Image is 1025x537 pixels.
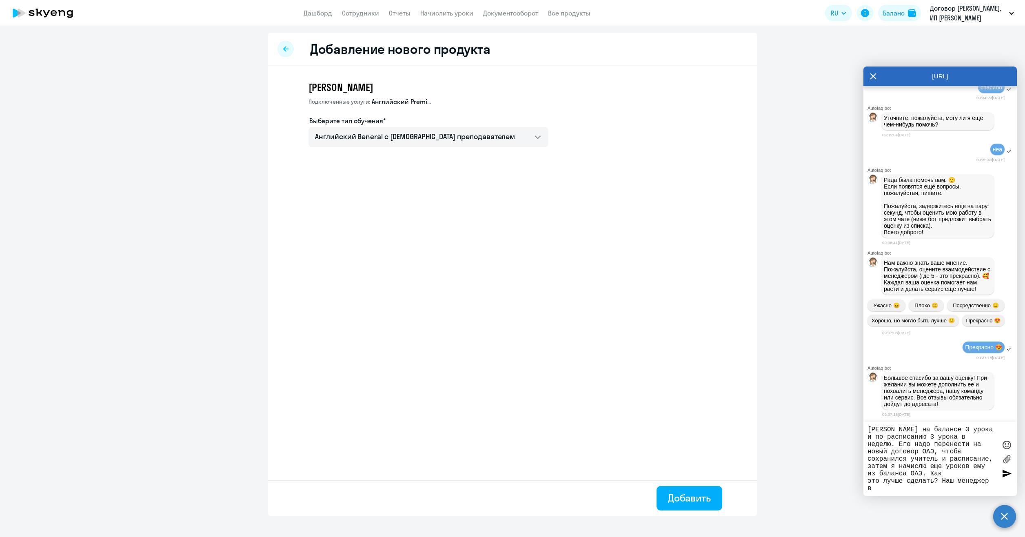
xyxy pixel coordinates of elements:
label: Лимит 10 файлов [1001,453,1013,465]
button: Договор [PERSON_NAME], ИП [PERSON_NAME] [926,3,1018,23]
img: bot avatar [868,257,878,269]
h3: [PERSON_NAME] [308,81,548,94]
button: Прекрасно 😍 [962,315,1005,326]
img: balance [908,9,916,17]
span: Плохо ☹️ [914,302,938,308]
p: Рада была помочь вам. 🙂 Если появятся ещё вопросы, пожалуйстая, пишите. Пожалуйста, задержитесь е... [884,177,992,235]
span: Нам важно знать ваше мнение. Пожалуйста, оцените взаимодействие с менеджером (где 5 - это прекрас... [884,260,992,292]
a: Документооборот [483,9,538,17]
span: Посредственно 😑 [953,302,998,308]
span: неа [993,146,1002,153]
span: Большое спасибо за вашу оценку! При желании вы можете дополнить ее и похвалить менеджера, нашу ко... [884,375,989,407]
span: Подключенные услуги: [308,98,370,105]
time: 09:35:49[DATE] [976,158,1005,162]
button: Плохо ☹️ [909,300,944,311]
p: Уточните, пожалуйста, могу ли я ещё чем-нибудь помочь? [884,115,992,128]
button: Добавить [657,486,722,510]
h2: Добавление нового продукта [310,41,490,57]
img: bot avatar [868,113,878,124]
time: 09:34:23[DATE] [976,95,1005,100]
div: Добавить [668,491,711,504]
img: bot avatar [868,175,878,186]
button: Хорошо, но могло быть лучше 🙂 [867,315,959,326]
span: Ужасно 😖 [873,302,899,308]
textarea: Добрый день. У сотрудника [PERSON_NAME] на балансе 3 урока и по расписанию 3 урока в неделю. Его ... [867,426,996,492]
span: RU [831,8,838,18]
a: Отчеты [389,9,410,17]
span: Хорошо, но могло быть лучше 🙂 [872,317,955,324]
time: 09:37:18[DATE] [976,355,1005,360]
img: bot avatar [868,373,878,384]
a: Дашборд [304,9,332,17]
label: Выберите тип обучения* [309,116,386,126]
button: Посредственно 😑 [947,300,1005,311]
a: Все продукты [548,9,590,17]
time: 09:36:41[DATE] [882,240,910,245]
button: RU [825,5,852,21]
span: спасибо [981,84,1002,91]
a: Начислить уроки [420,9,473,17]
div: Autofaq bot [867,366,1017,371]
button: Балансbalance [878,5,921,21]
span: Прекрасно 😍 [966,317,1001,324]
div: Autofaq bot [867,251,1017,255]
div: Баланс [883,8,905,18]
p: Договор [PERSON_NAME], ИП [PERSON_NAME] [930,3,1006,23]
div: Autofaq bot [867,106,1017,111]
a: Сотрудники [342,9,379,17]
div: Autofaq bot [867,168,1017,173]
time: 09:37:18[DATE] [882,412,910,417]
button: Ужасно 😖 [867,300,905,311]
time: 09:35:04[DATE] [882,133,910,137]
time: 09:37:08[DATE] [882,331,910,335]
span: Английский Premium [372,97,433,106]
span: Прекрасно 😍 [965,344,1002,351]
